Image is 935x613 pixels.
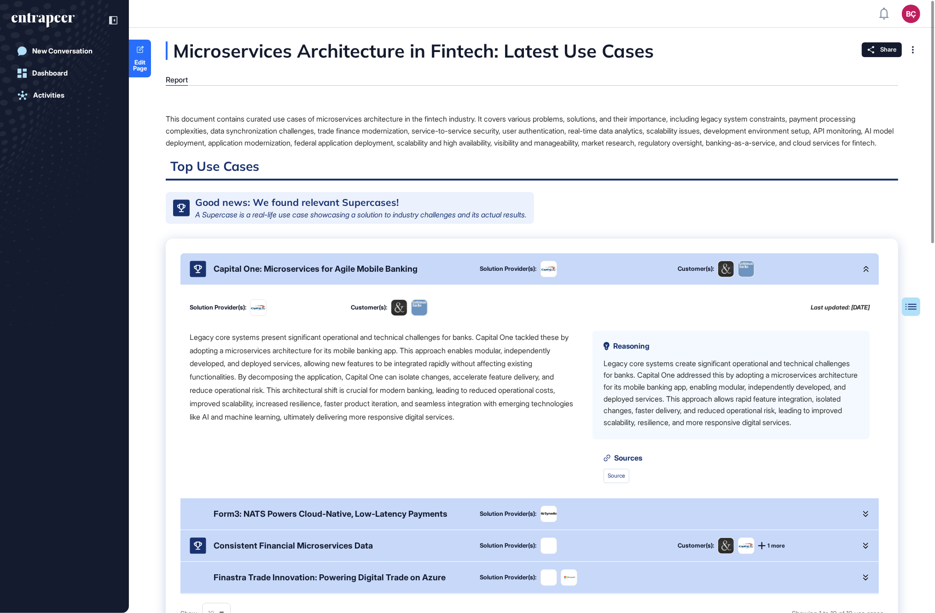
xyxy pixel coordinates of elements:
[561,575,577,580] img: image
[614,454,642,461] span: Sources
[738,261,754,277] img: Goldman Sachs-logo
[678,266,714,272] div: Customer(s):
[12,86,117,105] a: Activities
[33,91,64,99] div: Activities
[351,304,387,310] div: Customer(s):
[718,261,734,277] img: JPMorgan Chase & Co.-logo
[166,113,898,149] div: This document contains curated use cases of microservices architecture in the fintech industry. I...
[613,342,650,350] span: Reasoning
[738,538,754,554] img: Capital One-logo
[214,509,447,519] div: Form3: NATS Powers Cloud-Native, Low-Latency Payments
[166,41,746,60] div: Microservices Architecture in Fintech: Latest Use Cases
[32,47,93,55] div: New Conversation
[480,266,537,272] div: Solution Provider(s):
[190,304,246,310] div: Solution Provider(s):
[880,46,896,53] span: Share
[214,572,446,582] div: Finastra Trade Innovation: Powering Digital Trade on Azure
[678,543,714,549] div: Customer(s):
[480,543,537,549] div: Solution Provider(s):
[195,211,527,218] div: A Supercase is a real-life use case showcasing a solution to industry challenges and its actual r...
[541,261,557,277] img: image
[604,469,629,483] a: Source
[129,59,151,71] span: Edit Page
[718,538,734,554] img: JPMorgan Chase & Co.-logo
[541,510,557,518] img: image
[902,5,920,23] button: BÇ
[12,64,117,82] a: Dashboard
[214,264,418,274] div: Capital One: Microservices for Agile Mobile Banking
[412,300,427,315] img: Goldman Sachs-logo
[391,300,407,315] img: JPMorgan Chase & Co.-logo
[129,40,151,77] a: Edit Page
[32,69,68,77] div: Dashboard
[166,158,898,181] h2: Top Use Cases
[811,304,870,311] div: Last updated: [DATE]
[604,358,859,429] div: Legacy core systems create significant operational and technical challenges for banks. Capital On...
[480,511,537,517] div: Solution Provider(s):
[195,198,399,207] div: Good news: We found relevant Supercases!
[166,76,188,84] div: Report
[480,574,537,580] div: Solution Provider(s):
[250,300,266,315] img: image
[767,543,785,549] span: 1 more
[214,541,373,550] div: Consistent Financial Microservices Data
[190,331,578,424] div: Legacy core systems present significant operational and technical challenges for banks. Capital O...
[12,13,75,28] div: entrapeer-logo
[12,42,117,60] a: New Conversation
